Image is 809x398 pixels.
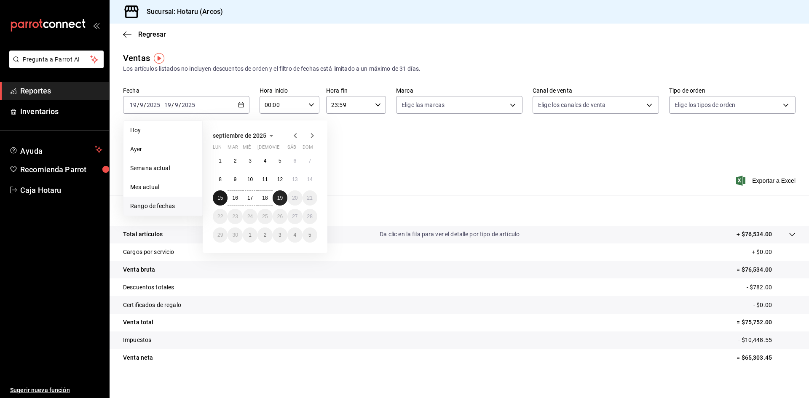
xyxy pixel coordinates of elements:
p: + $76,534.00 [737,230,772,239]
button: 19 de septiembre de 2025 [273,190,287,206]
abbr: 16 de septiembre de 2025 [232,195,238,201]
p: Impuestos [123,336,151,345]
button: 26 de septiembre de 2025 [273,209,287,224]
abbr: 10 de septiembre de 2025 [247,176,253,182]
abbr: 2 de septiembre de 2025 [234,158,237,164]
abbr: 1 de septiembre de 2025 [219,158,222,164]
button: 2 de octubre de 2025 [257,227,272,243]
button: 21 de septiembre de 2025 [303,190,317,206]
span: Caja Hotaru [20,184,102,196]
input: ---- [181,102,196,108]
p: Da clic en la fila para ver el detalle por tipo de artículo [380,230,520,239]
span: Ayuda [20,144,91,155]
button: 13 de septiembre de 2025 [287,172,302,187]
span: / [179,102,181,108]
abbr: 4 de octubre de 2025 [293,232,296,238]
abbr: 4 de septiembre de 2025 [264,158,267,164]
button: 15 de septiembre de 2025 [213,190,228,206]
button: 5 de octubre de 2025 [303,227,317,243]
img: Tooltip marker [154,53,164,64]
abbr: viernes [273,144,279,153]
abbr: 24 de septiembre de 2025 [247,214,253,219]
p: Venta neta [123,353,153,362]
p: Total artículos [123,230,163,239]
button: 23 de septiembre de 2025 [228,209,242,224]
p: Venta bruta [123,265,155,274]
button: Pregunta a Parrot AI [9,51,104,68]
abbr: 27 de septiembre de 2025 [292,214,297,219]
abbr: 1 de octubre de 2025 [249,232,252,238]
button: 4 de septiembre de 2025 [257,153,272,168]
span: Elige los tipos de orden [675,101,735,109]
button: 9 de septiembre de 2025 [228,172,242,187]
p: Certificados de regalo [123,301,181,310]
abbr: jueves [257,144,307,153]
abbr: 26 de septiembre de 2025 [277,214,283,219]
abbr: 13 de septiembre de 2025 [292,176,297,182]
abbr: sábado [287,144,296,153]
abbr: 19 de septiembre de 2025 [277,195,283,201]
abbr: 5 de septiembre de 2025 [279,158,281,164]
input: -- [174,102,179,108]
p: - $0.00 [753,301,796,310]
button: 18 de septiembre de 2025 [257,190,272,206]
button: 16 de septiembre de 2025 [228,190,242,206]
p: Resumen [123,206,796,216]
p: + $0.00 [752,248,796,256]
abbr: 9 de septiembre de 2025 [234,176,237,182]
span: / [144,102,146,108]
span: septiembre de 2025 [213,132,266,139]
abbr: 14 de septiembre de 2025 [307,176,313,182]
abbr: 3 de septiembre de 2025 [249,158,252,164]
span: Sugerir nueva función [10,386,102,395]
abbr: 28 de septiembre de 2025 [307,214,313,219]
abbr: 11 de septiembre de 2025 [262,176,268,182]
button: 22 de septiembre de 2025 [213,209,228,224]
button: 10 de septiembre de 2025 [243,172,257,187]
abbr: domingo [303,144,313,153]
abbr: 30 de septiembre de 2025 [232,232,238,238]
button: open_drawer_menu [93,22,99,29]
abbr: 3 de octubre de 2025 [279,232,281,238]
abbr: miércoles [243,144,251,153]
abbr: 8 de septiembre de 2025 [219,176,222,182]
span: / [137,102,139,108]
abbr: 12 de septiembre de 2025 [277,176,283,182]
abbr: 23 de septiembre de 2025 [232,214,238,219]
label: Hora inicio [260,88,319,93]
label: Hora fin [326,88,386,93]
div: Los artículos listados no incluyen descuentos de orden y el filtro de fechas está limitado a un m... [123,64,796,73]
button: Regresar [123,30,166,38]
abbr: 5 de octubre de 2025 [308,232,311,238]
span: Elige las marcas [402,101,445,109]
abbr: 6 de septiembre de 2025 [293,158,296,164]
span: Mes actual [130,183,196,192]
span: Reportes [20,85,102,96]
span: Rango de fechas [130,202,196,211]
abbr: 20 de septiembre de 2025 [292,195,297,201]
abbr: lunes [213,144,222,153]
abbr: 15 de septiembre de 2025 [217,195,223,201]
button: 1 de octubre de 2025 [243,227,257,243]
button: 24 de septiembre de 2025 [243,209,257,224]
abbr: 29 de septiembre de 2025 [217,232,223,238]
span: Semana actual [130,164,196,173]
span: - [161,102,163,108]
span: Exportar a Excel [738,176,796,186]
label: Fecha [123,88,249,93]
input: -- [164,102,171,108]
div: Ventas [123,52,150,64]
button: 29 de septiembre de 2025 [213,227,228,243]
span: Inventarios [20,106,102,117]
input: -- [129,102,137,108]
button: 30 de septiembre de 2025 [228,227,242,243]
p: = $76,534.00 [737,265,796,274]
h3: Sucursal: Hotaru (Arcos) [140,7,223,17]
label: Tipo de orden [669,88,796,93]
abbr: martes [228,144,238,153]
button: 14 de septiembre de 2025 [303,172,317,187]
span: Ayer [130,145,196,154]
abbr: 17 de septiembre de 2025 [247,195,253,201]
button: 25 de septiembre de 2025 [257,209,272,224]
